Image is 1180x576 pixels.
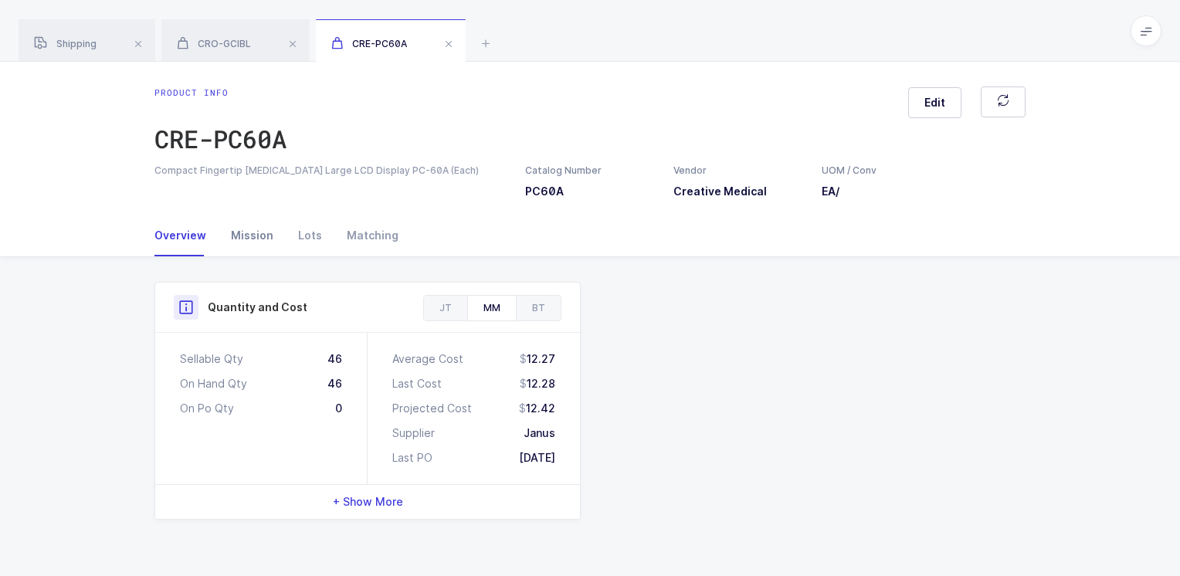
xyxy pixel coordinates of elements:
[286,215,334,256] div: Lots
[34,38,97,49] span: Shipping
[424,296,467,320] div: JT
[467,296,516,320] div: MM
[516,296,561,320] div: BT
[177,38,251,49] span: CRO-GCIBL
[154,86,287,99] div: Product info
[392,376,442,391] div: Last Cost
[836,185,839,198] span: /
[673,164,803,178] div: Vendor
[154,164,507,178] div: Compact Fingertip [MEDICAL_DATA] Large LCD Display PC-60A (Each)
[524,425,555,441] div: Janus
[673,184,803,199] h3: Creative Medical
[327,376,342,391] div: 46
[392,351,463,367] div: Average Cost
[822,184,877,199] h3: EA
[331,38,407,49] span: CRE-PC60A
[333,494,403,510] span: + Show More
[392,401,472,416] div: Projected Cost
[180,401,234,416] div: On Po Qty
[519,450,555,466] div: [DATE]
[208,300,307,315] h3: Quantity and Cost
[520,376,555,391] div: 12.28
[519,401,555,416] div: 12.42
[520,351,555,367] div: 12.27
[335,401,342,416] div: 0
[180,376,247,391] div: On Hand Qty
[822,164,877,178] div: UOM / Conv
[219,215,286,256] div: Mission
[155,485,580,519] div: + Show More
[180,351,243,367] div: Sellable Qty
[924,95,945,110] span: Edit
[327,351,342,367] div: 46
[392,425,435,441] div: Supplier
[908,87,961,118] button: Edit
[154,215,219,256] div: Overview
[392,450,432,466] div: Last PO
[334,215,398,256] div: Matching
